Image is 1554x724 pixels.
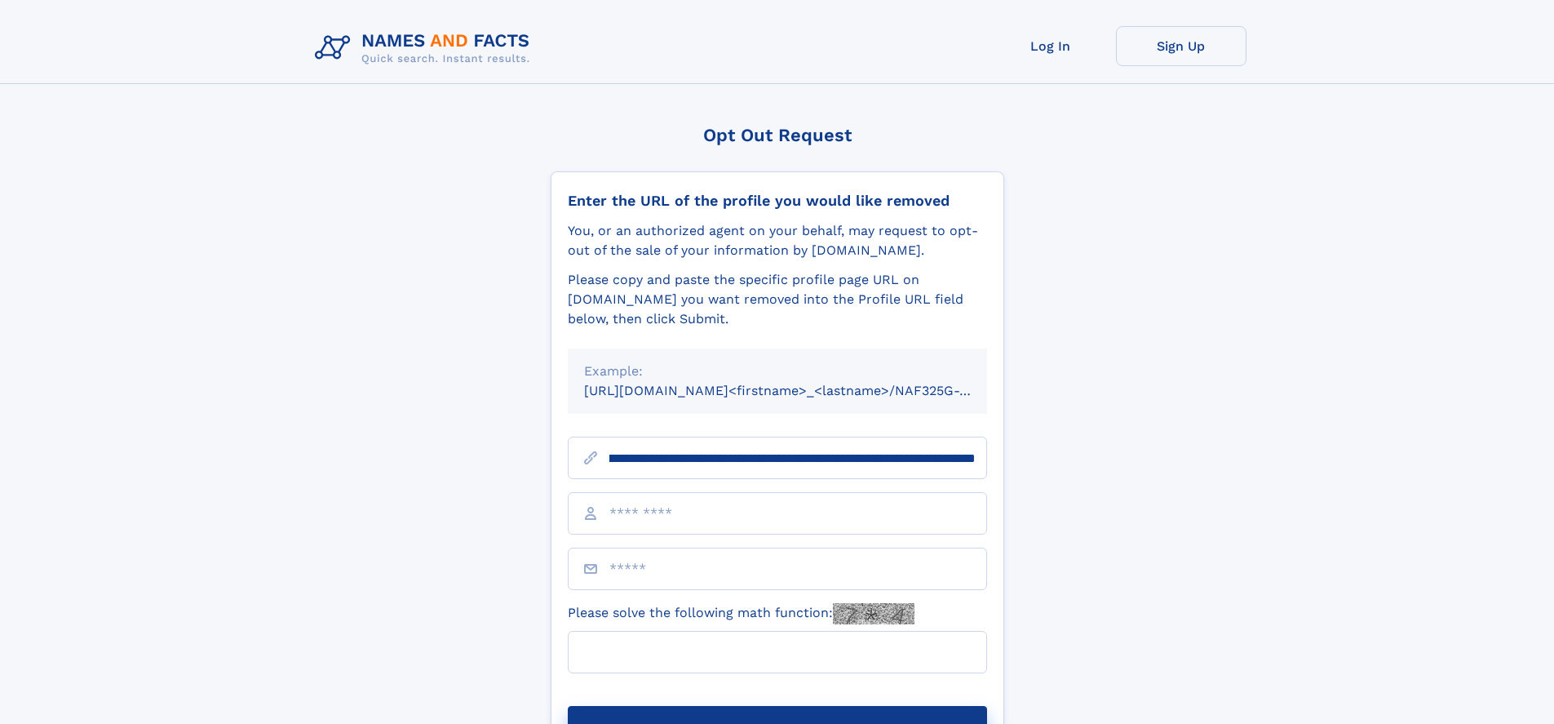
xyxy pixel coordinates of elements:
[985,26,1116,66] a: Log In
[568,192,987,210] div: Enter the URL of the profile you would like removed
[568,221,987,260] div: You, or an authorized agent on your behalf, may request to opt-out of the sale of your informatio...
[568,270,987,329] div: Please copy and paste the specific profile page URL on [DOMAIN_NAME] you want removed into the Pr...
[551,125,1004,145] div: Opt Out Request
[584,383,1018,398] small: [URL][DOMAIN_NAME]<firstname>_<lastname>/NAF325G-xxxxxxxx
[1116,26,1246,66] a: Sign Up
[308,26,543,70] img: Logo Names and Facts
[568,603,914,624] label: Please solve the following math function:
[584,362,971,381] div: Example:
